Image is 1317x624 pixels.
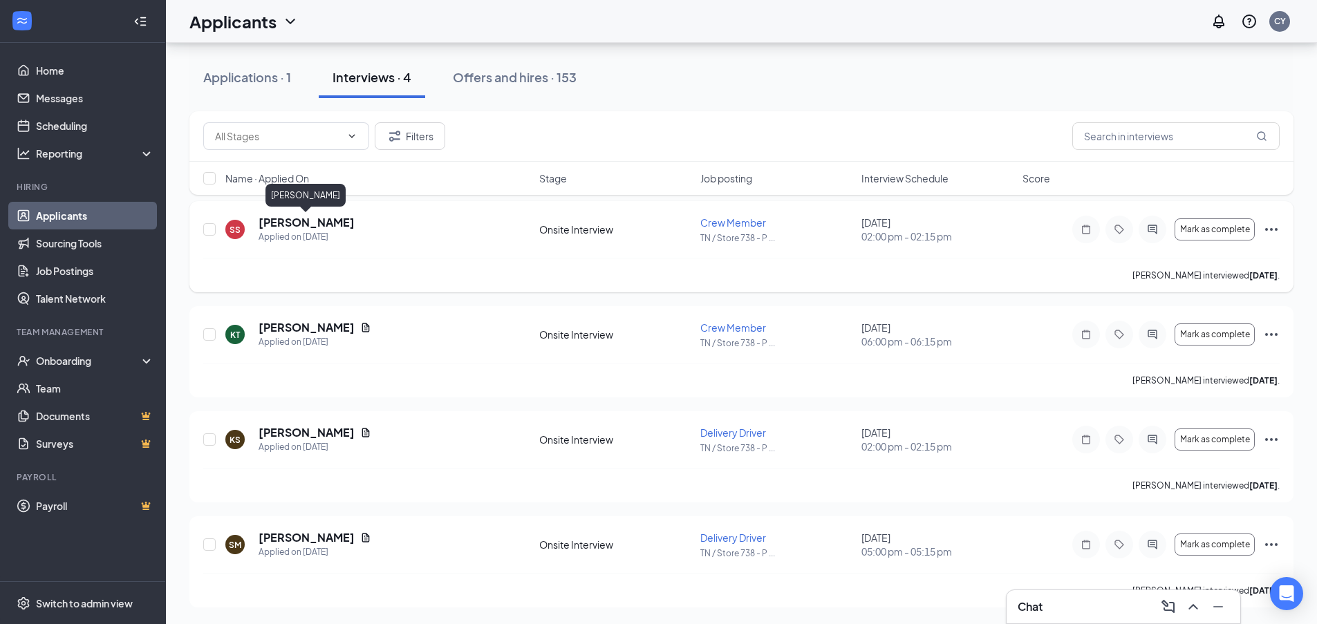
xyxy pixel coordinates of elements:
[453,68,577,86] div: Offers and hires · 153
[1182,596,1204,618] button: ChevronUp
[539,538,692,551] div: Onsite Interview
[539,223,692,236] div: Onsite Interview
[1175,533,1255,556] button: Mark as complete
[36,492,154,520] a: PayrollCrown
[1263,431,1280,448] svg: Ellipses
[1157,596,1179,618] button: ComposeMessage
[1022,171,1050,185] span: Score
[1263,326,1280,343] svg: Ellipses
[375,122,445,150] button: Filter Filters
[539,433,692,446] div: Onsite Interview
[360,322,371,333] svg: Document
[1180,330,1250,339] span: Mark as complete
[1211,13,1227,30] svg: Notifications
[1132,585,1280,596] p: [PERSON_NAME] interviewed .
[36,84,154,112] a: Messages
[1111,434,1128,445] svg: Tag
[1144,539,1161,550] svg: ActiveChat
[259,440,371,454] div: Applied on [DATE]
[700,216,766,229] span: Crew Member
[36,112,154,140] a: Scheduling
[36,229,154,257] a: Sourcing Tools
[1249,375,1278,386] b: [DATE]
[861,545,1014,558] span: 05:00 pm - 05:15 pm
[229,539,241,551] div: SM
[1111,224,1128,235] svg: Tag
[1078,224,1094,235] svg: Note
[861,531,1014,558] div: [DATE]
[1018,599,1043,614] h3: Chat
[36,202,154,229] a: Applicants
[230,329,240,341] div: KT
[17,596,30,610] svg: Settings
[36,57,154,84] a: Home
[360,532,371,543] svg: Document
[1111,539,1128,550] svg: Tag
[36,402,154,430] a: DocumentsCrown
[259,215,355,230] h5: [PERSON_NAME]
[259,545,371,559] div: Applied on [DATE]
[386,128,403,144] svg: Filter
[1180,540,1250,549] span: Mark as complete
[17,471,151,483] div: Payroll
[1160,598,1177,615] svg: ComposeMessage
[1144,224,1161,235] svg: ActiveChat
[230,434,241,446] div: KS
[133,15,147,28] svg: Collapse
[265,184,346,207] div: [PERSON_NAME]
[539,328,692,341] div: Onsite Interview
[36,146,155,160] div: Reporting
[1132,270,1280,281] p: [PERSON_NAME] interviewed .
[203,68,291,86] div: Applications · 1
[1263,221,1280,238] svg: Ellipses
[700,547,853,559] p: TN / Store 738 - P ...
[259,335,371,349] div: Applied on [DATE]
[700,337,853,349] p: TN / Store 738 - P ...
[360,427,371,438] svg: Document
[1132,375,1280,386] p: [PERSON_NAME] interviewed .
[259,230,355,244] div: Applied on [DATE]
[17,146,30,160] svg: Analysis
[1144,329,1161,340] svg: ActiveChat
[225,171,309,185] span: Name · Applied On
[215,129,341,144] input: All Stages
[1078,329,1094,340] svg: Note
[861,426,1014,453] div: [DATE]
[15,14,29,28] svg: WorkstreamLogo
[1180,435,1250,444] span: Mark as complete
[700,171,752,185] span: Job posting
[700,442,853,454] p: TN / Store 738 - P ...
[861,334,1014,348] span: 06:00 pm - 06:15 pm
[539,171,567,185] span: Stage
[700,531,766,544] span: Delivery Driver
[1270,577,1303,610] div: Open Intercom Messenger
[1078,539,1094,550] svg: Note
[1210,598,1226,615] svg: Minimize
[1263,536,1280,553] svg: Ellipses
[36,257,154,285] a: Job Postings
[1274,15,1286,27] div: CY
[1256,131,1267,142] svg: MagnifyingGlass
[700,232,853,244] p: TN / Store 738 - P ...
[1175,218,1255,240] button: Mark as complete
[333,68,411,86] div: Interviews · 4
[17,354,30,368] svg: UserCheck
[1144,434,1161,445] svg: ActiveChat
[1175,323,1255,346] button: Mark as complete
[346,131,357,142] svg: ChevronDown
[700,321,766,334] span: Crew Member
[189,10,277,33] h1: Applicants
[36,285,154,312] a: Talent Network
[36,596,133,610] div: Switch to admin view
[259,530,355,545] h5: [PERSON_NAME]
[259,320,355,335] h5: [PERSON_NAME]
[259,425,355,440] h5: [PERSON_NAME]
[17,326,151,338] div: Team Management
[700,426,766,439] span: Delivery Driver
[1249,270,1278,281] b: [DATE]
[1185,598,1202,615] svg: ChevronUp
[861,229,1014,243] span: 02:00 pm - 02:15 pm
[1078,434,1094,445] svg: Note
[1072,122,1280,150] input: Search in interviews
[36,354,142,368] div: Onboarding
